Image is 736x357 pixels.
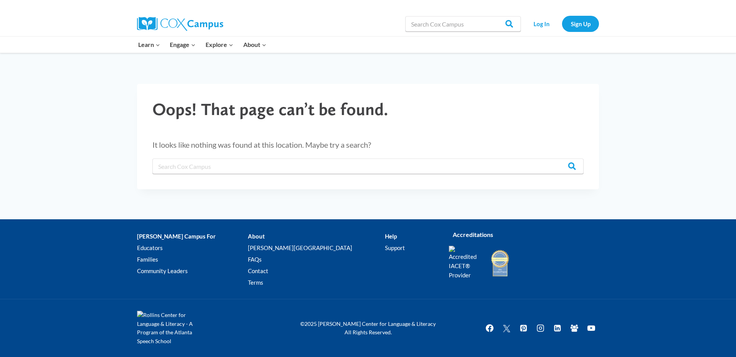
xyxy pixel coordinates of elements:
img: Accredited IACET® Provider [449,246,482,280]
a: Community Leaders [137,265,248,277]
a: FAQs [248,254,385,265]
a: Sign Up [562,16,599,32]
p: It looks like nothing was found at this location. Maybe try a search? [152,138,584,151]
img: Rollins Center for Language & Literacy - A Program of the Atlanta Speech School [137,311,206,345]
a: Contact [248,265,385,277]
a: YouTube [584,320,599,336]
a: Log In [525,16,558,32]
a: Facebook Group [567,320,582,336]
span: Engage [170,40,196,50]
img: IDA Accredited [490,249,510,277]
a: Facebook [482,320,497,336]
img: Twitter X icon white [502,324,511,333]
a: Families [137,254,248,265]
a: Twitter [499,320,514,336]
a: Educators [137,242,248,254]
h1: Oops! That page can’t be found. [152,99,584,120]
nav: Secondary Navigation [525,16,599,32]
input: Search Cox Campus [152,158,584,174]
span: Explore [206,40,233,50]
a: [PERSON_NAME][GEOGRAPHIC_DATA] [248,242,385,254]
a: Instagram [533,320,548,336]
input: Search Cox Campus [405,16,521,32]
nav: Primary Navigation [133,37,271,53]
a: Pinterest [516,320,531,336]
strong: Accreditations [453,231,493,238]
a: Linkedin [550,320,565,336]
img: Cox Campus [137,17,223,31]
a: Support [385,242,437,254]
a: Terms [248,277,385,289]
span: About [243,40,266,50]
span: Learn [138,40,160,50]
p: ©2025 [PERSON_NAME] Center for Language & Literacy All Rights Reserved. [295,320,441,337]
